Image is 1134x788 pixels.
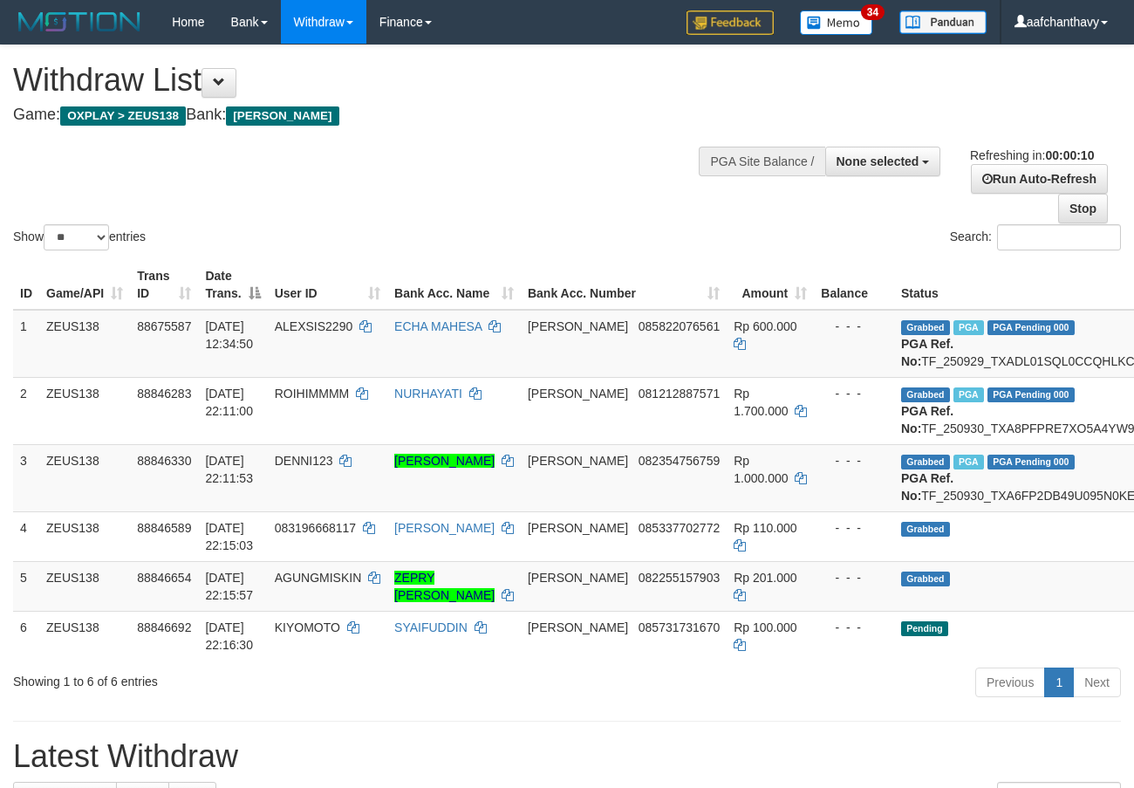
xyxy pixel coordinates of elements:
th: Bank Acc. Number: activate to sort column ascending [521,260,727,310]
input: Search: [997,224,1121,250]
span: 88846283 [137,387,191,401]
span: Refreshing in: [970,148,1094,162]
td: ZEUS138 [39,511,130,561]
span: Grabbed [901,320,950,335]
span: 083196668117 [275,521,356,535]
div: - - - [821,519,887,537]
span: [PERSON_NAME] [528,620,628,634]
span: OXPLAY > ZEUS138 [60,106,186,126]
span: ALEXSIS2290 [275,319,353,333]
span: Rp 201.000 [734,571,796,585]
span: 88846589 [137,521,191,535]
th: Amount: activate to sort column ascending [727,260,814,310]
div: - - - [821,569,887,586]
a: [PERSON_NAME] [394,454,495,468]
span: Rp 100.000 [734,620,796,634]
a: NURHAYATI [394,387,462,401]
span: Marked by aafkaynarin [953,455,984,469]
span: [PERSON_NAME] [528,521,628,535]
span: ROIHIMMMM [275,387,350,401]
span: [DATE] 12:34:50 [205,319,253,351]
span: Pending [901,621,948,636]
span: Grabbed [901,572,950,586]
a: Previous [975,668,1045,697]
span: PGA Pending [987,320,1075,335]
span: Copy 081212887571 to clipboard [639,387,720,401]
div: - - - [821,452,887,469]
span: [PERSON_NAME] [528,571,628,585]
td: ZEUS138 [39,561,130,611]
span: 88846692 [137,620,191,634]
th: ID [13,260,39,310]
h4: Game: Bank: [13,106,739,124]
span: Copy 082354756759 to clipboard [639,454,720,468]
span: 88675587 [137,319,191,333]
th: Game/API: activate to sort column ascending [39,260,130,310]
span: Grabbed [901,387,950,402]
th: User ID: activate to sort column ascending [268,260,387,310]
span: Grabbed [901,455,950,469]
span: PGA Pending [987,387,1075,402]
span: [DATE] 22:16:30 [205,620,253,652]
span: Copy 085337702772 to clipboard [639,521,720,535]
a: Stop [1058,194,1108,223]
span: [DATE] 22:11:53 [205,454,253,485]
td: 5 [13,561,39,611]
a: ECHA MAHESA [394,319,482,333]
div: Showing 1 to 6 of 6 entries [13,666,460,690]
span: Marked by aafkaynarin [953,387,984,402]
td: 6 [13,611,39,661]
span: [PERSON_NAME] [528,319,628,333]
button: None selected [825,147,941,176]
span: DENNI123 [275,454,333,468]
th: Balance [814,260,894,310]
div: PGA Site Balance / [699,147,824,176]
span: Marked by aafpengsreynich [953,320,984,335]
span: 88846330 [137,454,191,468]
span: 88846654 [137,571,191,585]
span: Rp 1.000.000 [734,454,788,485]
span: Copy 082255157903 to clipboard [639,571,720,585]
div: - - - [821,619,887,636]
span: AGUNGMISKIN [275,571,362,585]
td: ZEUS138 [39,377,130,444]
span: Grabbed [901,522,950,537]
img: MOTION_logo.png [13,9,146,35]
h1: Withdraw List [13,63,739,98]
div: - - - [821,318,887,335]
th: Trans ID: activate to sort column ascending [130,260,198,310]
div: - - - [821,385,887,402]
a: Run Auto-Refresh [971,164,1108,194]
img: panduan.png [899,10,987,34]
label: Show entries [13,224,146,250]
span: PGA Pending [987,455,1075,469]
td: ZEUS138 [39,310,130,378]
span: Rp 1.700.000 [734,387,788,418]
span: KIYOMOTO [275,620,340,634]
a: SYAIFUDDIN [394,620,468,634]
td: ZEUS138 [39,611,130,661]
span: [DATE] 22:15:03 [205,521,253,552]
a: [PERSON_NAME] [394,521,495,535]
span: Copy 085822076561 to clipboard [639,319,720,333]
select: Showentries [44,224,109,250]
td: 3 [13,444,39,511]
b: PGA Ref. No: [901,404,953,435]
b: PGA Ref. No: [901,337,953,368]
b: PGA Ref. No: [901,471,953,503]
td: 1 [13,310,39,378]
a: ZEPRY [PERSON_NAME] [394,571,495,602]
label: Search: [950,224,1121,250]
td: ZEUS138 [39,444,130,511]
a: Next [1073,668,1121,697]
span: [PERSON_NAME] [528,454,628,468]
span: [DATE] 22:15:57 [205,571,253,602]
h1: Latest Withdraw [13,739,1121,774]
strong: 00:00:10 [1045,148,1094,162]
span: Rp 110.000 [734,521,796,535]
span: [PERSON_NAME] [528,387,628,401]
a: 1 [1044,668,1074,697]
span: Rp 600.000 [734,319,796,333]
span: None selected [837,154,919,168]
span: [DATE] 22:11:00 [205,387,253,418]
